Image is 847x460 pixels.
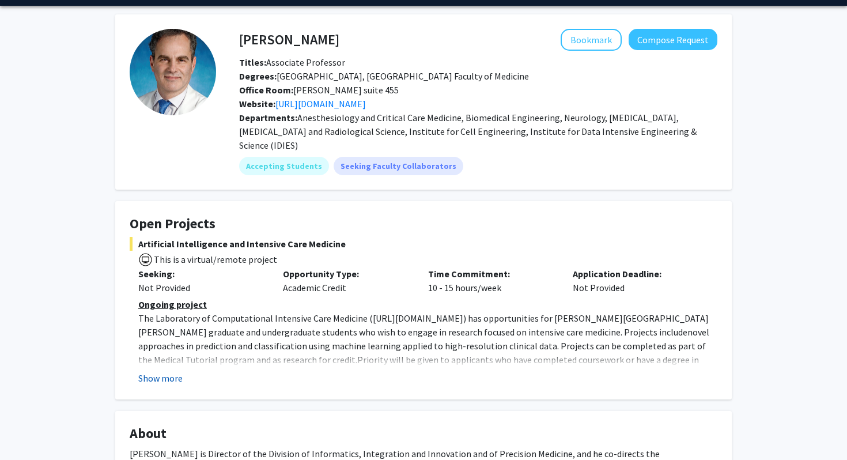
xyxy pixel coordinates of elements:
span: [PERSON_NAME] suite 455 [239,84,399,96]
iframe: Chat [9,408,49,451]
p: Seeking: [138,267,266,281]
b: Departments: [239,112,297,123]
b: Degrees: [239,70,277,82]
span: novel approaches in prediction and classification using machine learning applied to high-resoluti... [138,326,709,365]
b: Titles: [239,56,266,68]
mat-chip: Seeking Faculty Collaborators [334,157,463,175]
h4: About [130,425,717,442]
div: 10 - 15 hours/week [419,267,564,295]
img: Profile Picture [130,29,216,115]
a: Opens in a new tab [275,98,366,110]
u: Ongoing project [138,299,207,310]
p: [URL][DOMAIN_NAME] Priority will be given to applicants who have completed coursework or have a d... [138,311,717,422]
mat-chip: Accepting Students [239,157,329,175]
p: Time Commitment: [428,267,555,281]
p: Application Deadline: [573,267,700,281]
span: Artificial Intelligence and Intensive Care Medicine [130,237,717,251]
button: Add Robert Stevens to Bookmarks [561,29,622,51]
span: Anesthesiology and Critical Care Medicine, Biomedical Engineering, Neurology, [MEDICAL_DATA], [ME... [239,112,697,151]
span: [GEOGRAPHIC_DATA], [GEOGRAPHIC_DATA] Faculty of Medicine [239,70,529,82]
span: Associate Professor [239,56,345,68]
b: Office Room: [239,84,293,96]
button: Compose Request to Robert Stevens [629,29,717,50]
div: Not Provided [564,267,709,295]
span: This is a virtual/remote project [153,254,277,265]
button: Show more [138,371,183,385]
div: Not Provided [138,281,266,295]
div: Academic Credit [274,267,419,295]
span: The Laboratory of Computational Intensive Care Medicine ( [138,312,373,324]
h4: [PERSON_NAME] [239,29,339,50]
b: Website: [239,98,275,110]
h4: Open Projects [130,216,717,232]
p: Opportunity Type: [283,267,410,281]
